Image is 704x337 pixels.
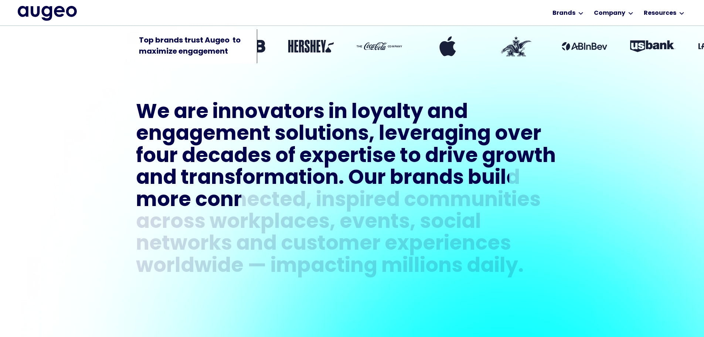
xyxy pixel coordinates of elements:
[316,190,400,212] div: inspired
[467,256,524,278] div: daily.
[425,146,478,168] div: drive
[275,124,375,146] div: solutions,
[552,9,575,18] div: Brands
[136,168,177,190] div: and
[236,234,277,256] div: and
[348,168,386,190] div: Our
[468,168,520,190] div: build
[644,9,676,18] div: Resources
[182,146,271,168] div: decades
[404,190,541,212] div: communities
[329,102,347,124] div: in
[136,102,170,124] div: We
[212,102,324,124] div: innovators
[299,146,396,168] div: expertise
[210,212,336,234] div: workplaces,
[594,9,625,18] div: Company
[390,168,464,190] div: brands
[340,212,416,234] div: events,
[248,256,266,278] div: —
[379,124,491,146] div: leveraging
[18,6,77,21] a: home
[136,212,205,234] div: across
[385,234,511,256] div: experiences
[195,190,312,212] div: connected,
[136,256,244,278] div: worldwide
[482,146,556,168] div: growth
[174,102,208,124] div: are
[420,212,481,234] div: social
[275,146,295,168] div: of
[136,190,191,212] div: more
[400,146,421,168] div: to
[495,124,541,146] div: over
[136,234,232,256] div: networks
[271,256,377,278] div: impacting
[381,256,463,278] div: millions
[427,102,468,124] div: and
[136,146,178,168] div: four
[351,102,423,124] div: loyalty
[136,124,271,146] div: engagement
[181,168,344,190] div: transformation.
[281,234,381,256] div: customer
